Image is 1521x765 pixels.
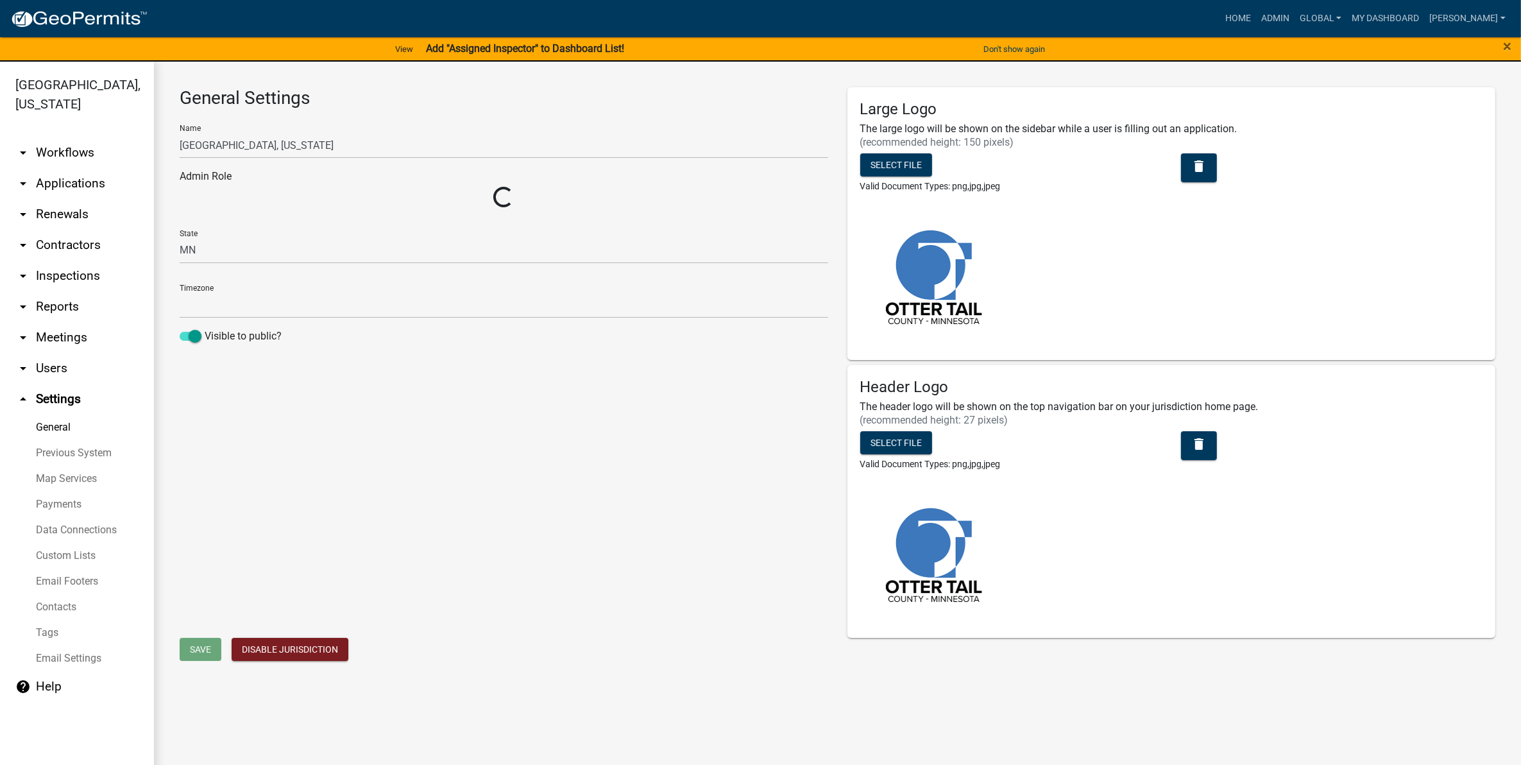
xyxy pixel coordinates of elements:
i: arrow_drop_down [15,207,31,222]
button: delete [1181,153,1217,182]
i: arrow_drop_up [15,391,31,407]
button: Disable Jurisdiction [232,638,348,661]
i: delete [1191,436,1207,452]
button: Save [180,638,221,661]
button: delete [1181,431,1217,460]
a: My Dashboard [1347,6,1424,31]
span: Valid Document Types: png,jpg,jpeg [860,459,1001,469]
i: arrow_drop_down [15,361,31,376]
i: arrow_drop_down [15,237,31,253]
a: Admin [1256,6,1295,31]
h6: The large logo will be shown on the sidebar while a user is filling out an application. [860,123,1483,135]
i: arrow_drop_down [15,145,31,160]
strong: Add "Assigned Inspector" to Dashboard List! [426,42,624,55]
span: × [1503,37,1511,55]
i: arrow_drop_down [15,330,31,345]
img: jurisdiction header logo [860,481,1004,625]
span: Valid Document Types: png,jpg,jpeg [860,181,1001,191]
a: [PERSON_NAME] [1424,6,1511,31]
label: Visible to public? [180,329,282,344]
h6: The header logo will be shown on the top navigation bar on your jurisdiction home page. [860,400,1483,413]
button: Select file [860,153,932,176]
h6: (recommended height: 150 pixels) [860,136,1483,148]
i: arrow_drop_down [15,268,31,284]
i: arrow_drop_down [15,176,31,191]
h6: (recommended height: 27 pixels) [860,414,1483,426]
a: View [390,39,418,60]
h5: Large Logo [860,100,1483,119]
button: Don't show again [978,39,1050,60]
i: help [15,679,31,694]
label: Admin Role [180,171,232,182]
button: Close [1503,39,1511,54]
a: Global [1295,6,1347,31]
a: Home [1220,6,1256,31]
button: Select file [860,431,932,454]
i: arrow_drop_down [15,299,31,314]
h3: General Settings [180,87,828,109]
span: Save [190,644,211,655]
img: jurisdiction logo [860,203,1004,347]
i: delete [1191,159,1207,174]
h5: Header Logo [860,378,1483,397]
